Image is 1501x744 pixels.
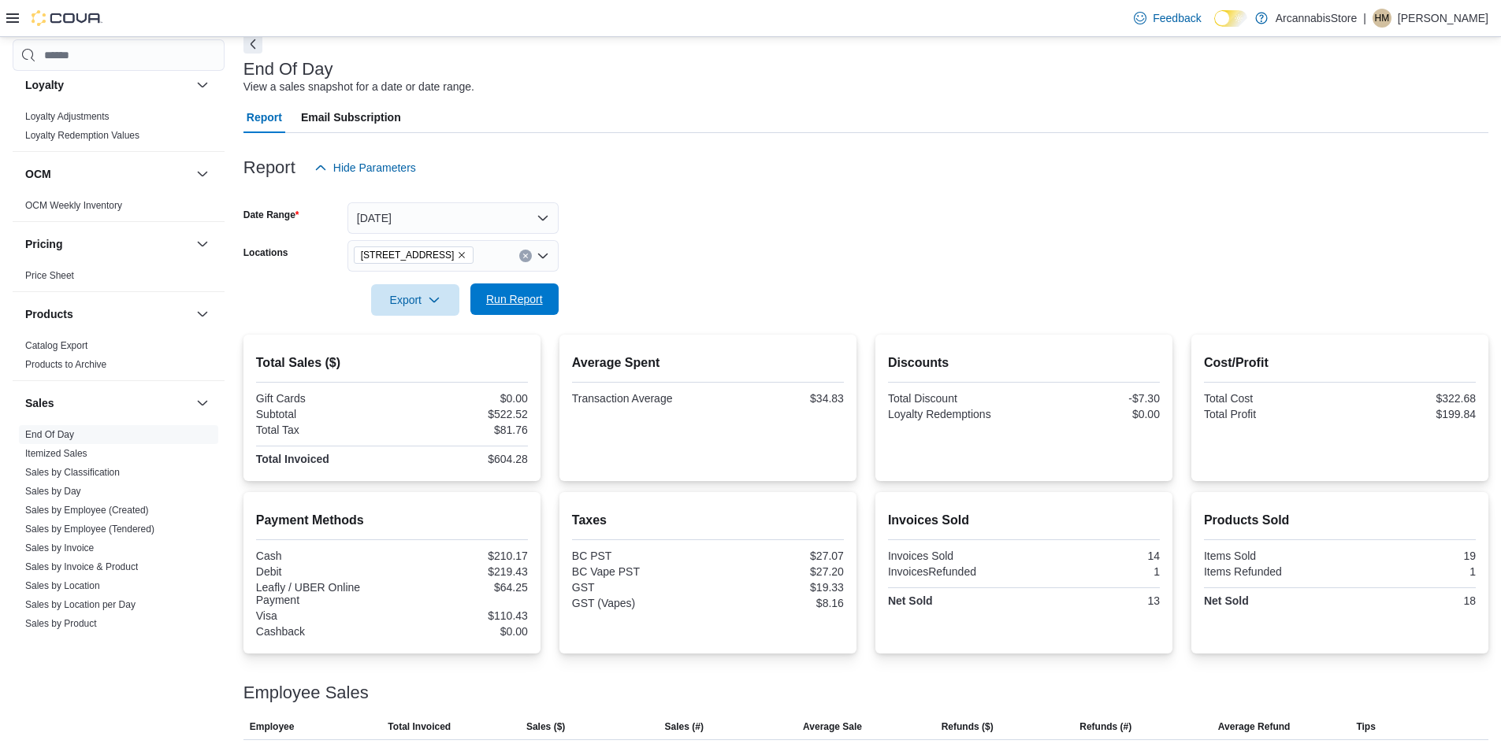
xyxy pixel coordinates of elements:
[25,199,122,212] span: OCM Weekly Inventory
[333,160,416,176] span: Hide Parameters
[1218,720,1291,733] span: Average Refund
[711,597,844,609] div: $8.16
[25,340,87,351] a: Catalog Export
[256,453,329,465] strong: Total Invoiced
[256,609,389,622] div: Visa
[250,720,295,733] span: Employee
[25,358,106,371] span: Products to Archive
[13,107,225,151] div: Loyalty
[25,306,73,322] h3: Products
[25,580,100,591] a: Sales by Location
[572,511,844,530] h2: Taxes
[13,336,225,380] div: Products
[519,250,532,262] button: Clear input
[25,524,154,535] a: Sales by Employee (Tendered)
[1027,565,1160,578] div: 1
[1343,550,1476,562] div: 19
[25,485,81,498] span: Sales by Day
[486,291,543,307] span: Run Report
[1204,511,1476,530] h2: Products Sold
[395,581,528,594] div: $64.25
[308,152,422,183] button: Hide Parameters
[25,130,139,141] a: Loyalty Redemption Values
[711,581,844,594] div: $19.33
[25,269,74,282] span: Price Sheet
[243,35,262,54] button: Next
[243,60,333,79] h3: End Of Day
[888,353,1160,372] h2: Discounts
[25,447,87,460] span: Itemized Sales
[1027,594,1160,607] div: 13
[1214,10,1247,27] input: Dark Mode
[256,550,389,562] div: Cash
[803,720,862,733] span: Average Sale
[711,550,844,562] div: $27.07
[888,594,933,607] strong: Net Sold
[25,236,62,252] h3: Pricing
[243,683,369,702] h3: Employee Sales
[25,77,190,93] button: Loyalty
[1343,408,1476,420] div: $199.84
[25,395,190,411] button: Sales
[1214,27,1215,28] span: Dark Mode
[25,306,190,322] button: Products
[1128,2,1207,34] a: Feedback
[1276,9,1358,28] p: ArcannabisStore
[665,720,704,733] span: Sales (#)
[25,466,120,479] span: Sales by Classification
[1027,408,1160,420] div: $0.00
[25,486,81,497] a: Sales by Day
[942,720,994,733] span: Refunds ($)
[395,625,528,638] div: $0.00
[395,453,528,465] div: $604.28
[25,236,190,252] button: Pricing
[247,102,282,133] span: Report
[371,284,459,316] button: Export
[243,158,295,177] h3: Report
[1153,10,1201,26] span: Feedback
[25,166,190,182] button: OCM
[395,408,528,420] div: $522.52
[256,581,389,606] div: Leafly / UBER Online Payment
[13,266,225,291] div: Pricing
[256,511,528,530] h2: Payment Methods
[25,166,51,182] h3: OCM
[457,250,466,260] button: Remove 2267 Kingsway - 450548 from selection in this group
[1343,565,1476,578] div: 1
[13,196,225,221] div: OCM
[572,353,844,372] h2: Average Spent
[572,597,705,609] div: GST (Vapes)
[25,395,54,411] h3: Sales
[25,110,110,123] span: Loyalty Adjustments
[25,598,136,611] span: Sales by Location per Day
[888,565,1021,578] div: InvoicesRefunded
[1204,550,1337,562] div: Items Sold
[256,353,528,372] h2: Total Sales ($)
[25,359,106,370] a: Products to Archive
[1373,9,1391,28] div: Henrique Merzari
[256,565,389,578] div: Debit
[25,429,74,440] a: End Of Day
[470,283,559,315] button: Run Report
[1204,565,1337,578] div: Items Refunded
[395,424,528,436] div: $81.76
[13,425,225,696] div: Sales
[1204,408,1337,420] div: Total Profit
[1363,9,1366,28] p: |
[888,392,1021,405] div: Total Discount
[256,625,389,638] div: Cashback
[395,550,528,562] div: $210.17
[243,79,474,95] div: View a sales snapshot for a date or date range.
[25,561,138,573] span: Sales by Invoice & Product
[1375,9,1390,28] span: HM
[572,550,705,562] div: BC PST
[256,392,389,405] div: Gift Cards
[381,284,450,316] span: Export
[1027,550,1160,562] div: 14
[526,720,565,733] span: Sales ($)
[395,392,528,405] div: $0.00
[25,523,154,535] span: Sales by Employee (Tendered)
[25,129,139,142] span: Loyalty Redemption Values
[711,392,844,405] div: $34.83
[25,542,94,554] span: Sales by Invoice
